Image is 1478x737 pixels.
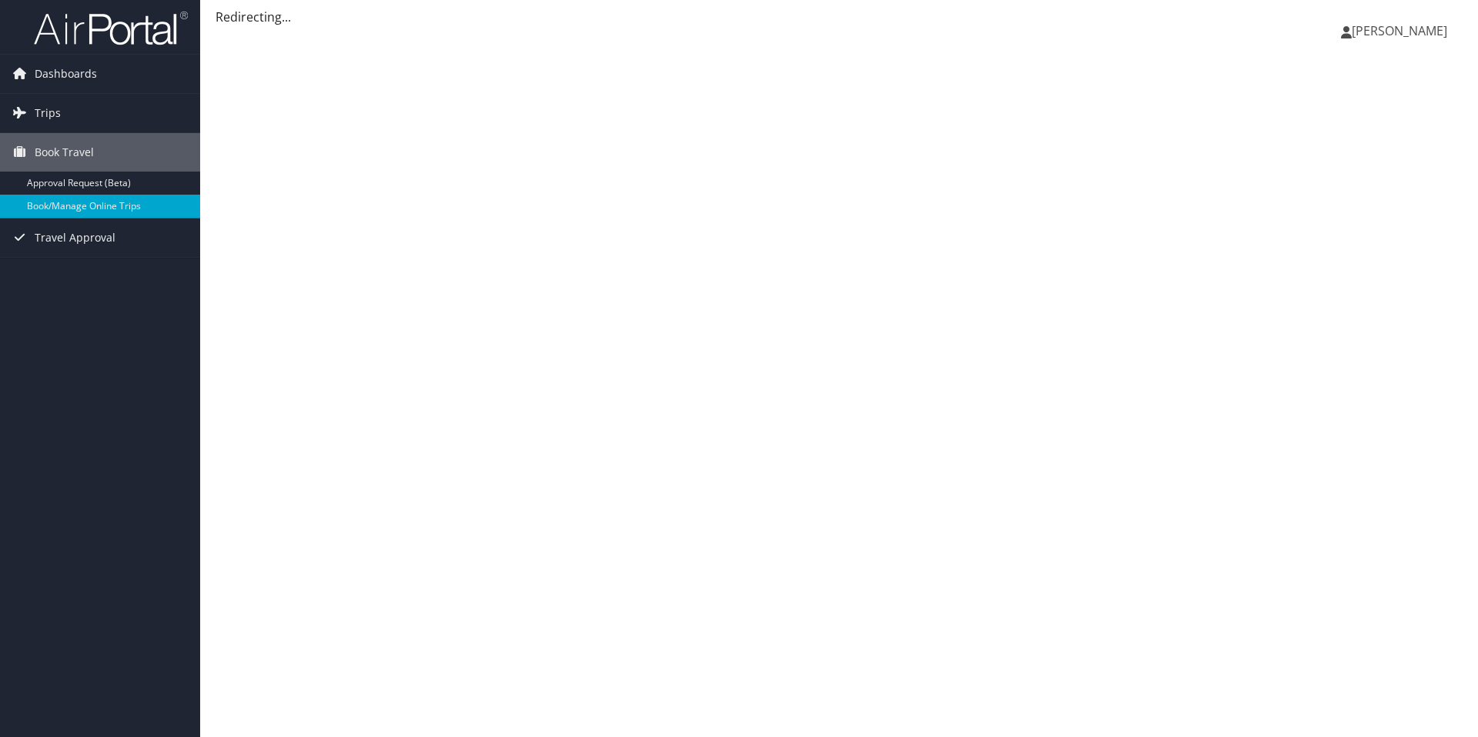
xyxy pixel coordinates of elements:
[35,94,61,132] span: Trips
[216,8,1463,26] div: Redirecting...
[35,55,97,93] span: Dashboards
[34,10,188,46] img: airportal-logo.png
[1341,8,1463,54] a: [PERSON_NAME]
[1352,22,1447,39] span: [PERSON_NAME]
[35,218,115,257] span: Travel Approval
[35,133,94,172] span: Book Travel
